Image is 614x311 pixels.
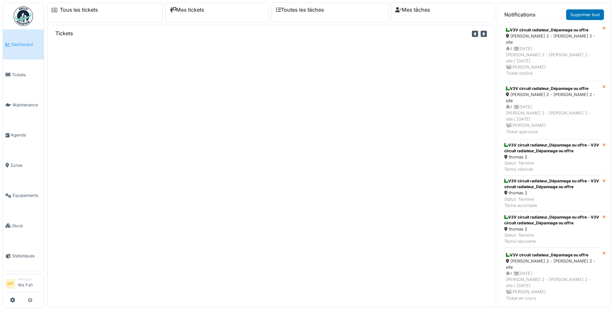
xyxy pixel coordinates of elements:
span: Maintenance [13,102,41,108]
span: Statistiques [12,253,41,259]
div: [PERSON_NAME] 2 - [PERSON_NAME] 2 - site [506,33,598,45]
div: Statut: Terminé Tâche réouverte [504,232,600,244]
div: thomas 2 [504,154,600,160]
div: V3V circuit radiateur_Dépannage ou offre - V3V circuit radiateur_Dépannage ou offre [504,142,600,154]
span: Stock [12,223,41,229]
div: V3V circuit radiateur_Dépannage ou offre [506,86,598,91]
img: Badge_color-CXgf-gQk.svg [14,6,33,26]
a: Stock [3,210,44,241]
div: Statut: Terminé Tâche clôturée [504,160,600,172]
a: Toutes les tâches [276,7,324,13]
li: WF [6,279,15,289]
a: Dashboard [3,29,44,59]
a: Mes tickets [170,7,204,13]
a: Zones [3,150,44,180]
div: 4 | [DATE] [PERSON_NAME] 2 - [PERSON_NAME] 2 - site | [DATE] [PERSON_NAME] Ticket clotûré [506,46,598,77]
a: V3V circuit radiateur_Dépannage ou offre - V3V circuit radiateur_Dépannage ou offre thomas 2 Stat... [502,139,602,176]
div: 4 | [DATE] [PERSON_NAME] 2 - [PERSON_NAME] 2 - site | [DATE] [PERSON_NAME] Ticket en cours [506,270,598,301]
a: Supprimer tout [566,9,604,20]
a: Maintenance [3,90,44,120]
div: Manager [18,277,41,282]
div: 4 | [DATE] [PERSON_NAME] 2 - [PERSON_NAME] 2 - site | [DATE] [PERSON_NAME] Ticket approuvé [506,104,598,135]
div: [PERSON_NAME] 2 - [PERSON_NAME] 2 - site [506,91,598,104]
div: V3V circuit radiateur_Dépannage ou offre - V3V circuit radiateur_Dépannage ou offre [504,178,600,190]
div: V3V circuit radiateur_Dépannage ou offre [506,27,598,33]
a: V3V circuit radiateur_Dépannage ou offre - V3V circuit radiateur_Dépannage ou offre thomas 2 Stat... [502,211,602,248]
h6: Notifications [504,12,536,18]
div: Statut: Terminé Tâche accomplie [504,196,600,209]
li: Ws Fsh [18,277,41,291]
a: V3V circuit radiateur_Dépannage ou offre [PERSON_NAME] 2 - [PERSON_NAME] 2 - site 4 |[DATE][PERSO... [502,81,602,139]
a: V3V circuit radiateur_Dépannage ou offre [PERSON_NAME] 2 - [PERSON_NAME] 2 - site 4 |[DATE][PERSO... [502,23,602,81]
a: V3V circuit radiateur_Dépannage ou offre - V3V circuit radiateur_Dépannage ou offre thomas 2 Stat... [502,175,602,211]
div: V3V circuit radiateur_Dépannage ou offre - V3V circuit radiateur_Dépannage ou offre [504,214,600,226]
div: V3V circuit radiateur_Dépannage ou offre [506,252,598,258]
a: Tous les tickets [60,7,98,13]
h6: Tickets [55,30,73,37]
div: thomas 2 [504,226,600,232]
a: V3V circuit radiateur_Dépannage ou offre [PERSON_NAME] 2 - [PERSON_NAME] 2 - site 4 |[DATE][PERSO... [502,248,602,306]
span: Zones [10,162,41,168]
span: Équipements [13,192,41,198]
div: [PERSON_NAME] 2 - [PERSON_NAME] 2 - site [506,258,598,270]
span: Tickets [12,72,41,78]
a: Agenda [3,120,44,150]
a: Équipements [3,180,44,210]
a: Mes tâches [395,7,430,13]
span: Agenda [11,132,41,138]
span: Dashboard [11,41,41,48]
div: thomas 2 [504,190,600,196]
a: Statistiques [3,241,44,271]
a: Tickets [3,59,44,90]
a: WF ManagerWs Fsh [6,277,41,292]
